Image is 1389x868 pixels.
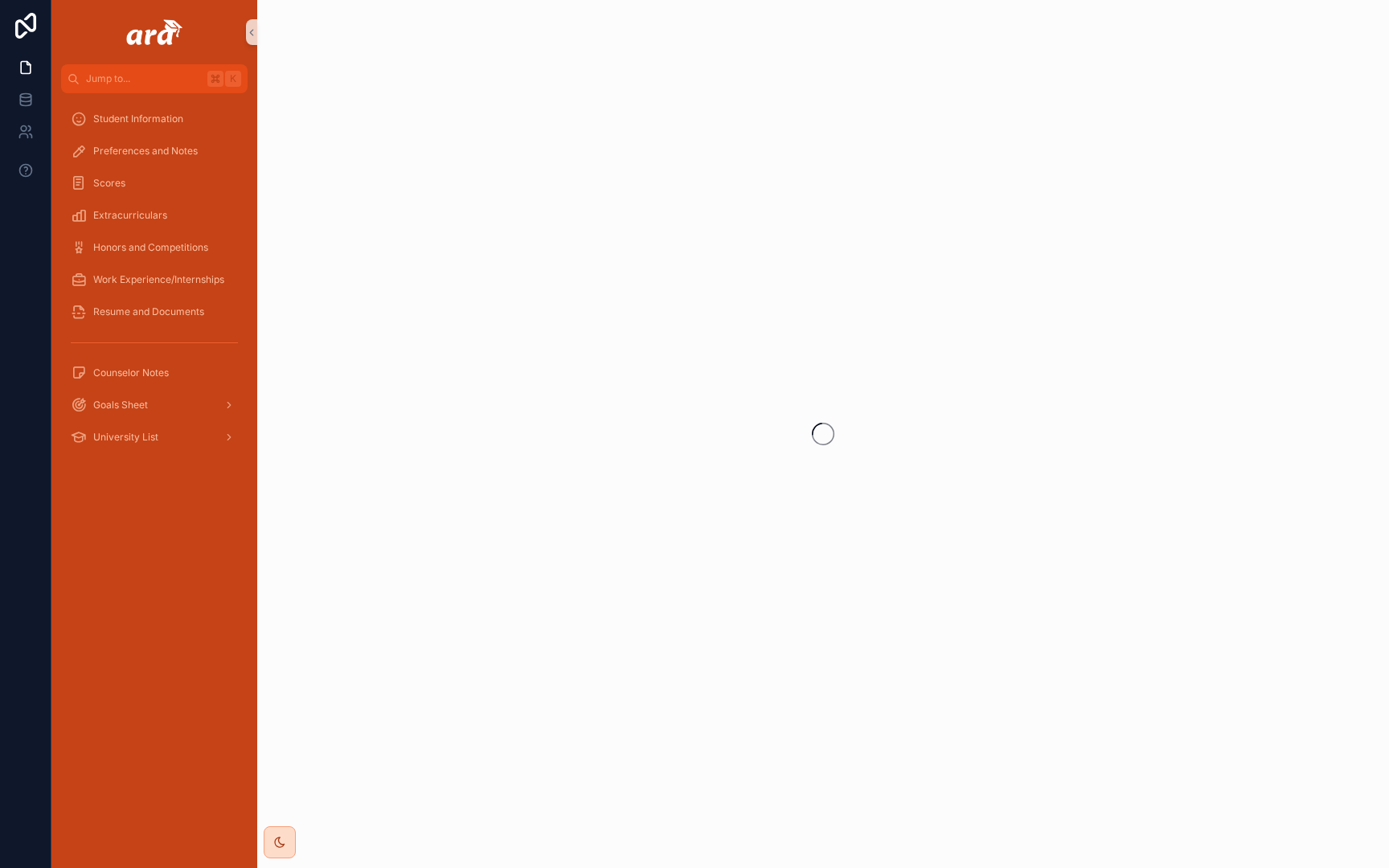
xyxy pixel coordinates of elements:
a: Extracurriculars [61,201,248,230]
span: Work Experience/Internships [93,273,224,286]
a: Honors and Competitions [61,233,248,262]
span: Scores [93,177,125,190]
span: Preferences and Notes [93,145,198,158]
a: Student Information [61,104,248,133]
span: University List [93,431,158,444]
a: University List [61,423,248,452]
span: Student Information [93,113,183,125]
span: Honors and Competitions [93,241,208,254]
span: Extracurriculars [93,209,167,222]
button: Jump to...K [61,64,248,93]
span: K [227,72,240,85]
span: Resume and Documents [93,305,204,318]
a: Work Experience/Internships [61,265,248,294]
a: Scores [61,169,248,198]
a: Resume and Documents [61,297,248,326]
span: Goals Sheet [93,399,148,411]
a: Preferences and Notes [61,137,248,166]
div: scrollable content [51,93,257,473]
span: Jump to... [86,72,201,85]
a: Counselor Notes [61,358,248,387]
img: App logo [126,19,182,45]
span: Counselor Notes [93,366,169,379]
a: Goals Sheet [61,391,248,420]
